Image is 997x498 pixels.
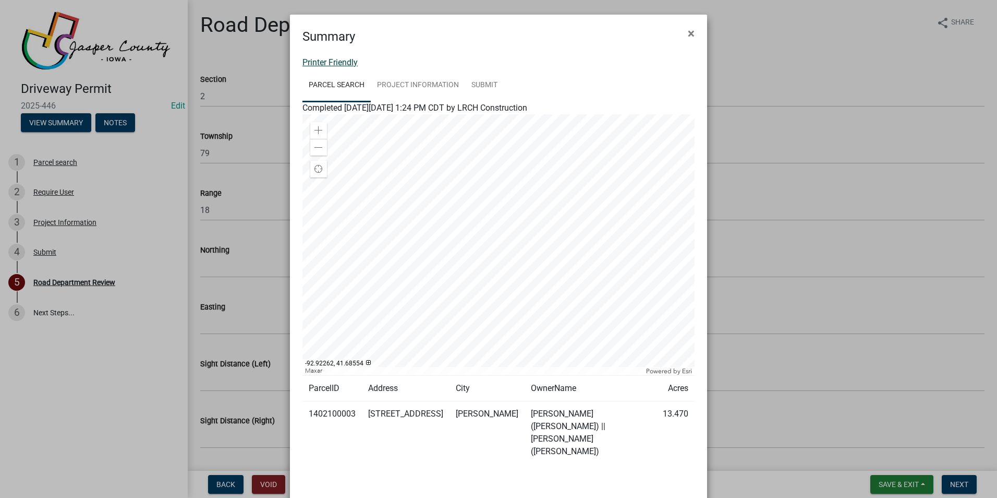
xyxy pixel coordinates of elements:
h4: Summary [302,27,355,46]
td: [PERSON_NAME] [449,401,525,465]
td: City [449,376,525,401]
div: Zoom in [310,122,327,139]
a: Parcel search [302,69,371,102]
td: 13.470 [656,401,695,465]
a: Submit [465,69,504,102]
td: [STREET_ADDRESS] [362,401,449,465]
td: OwnerName [525,376,656,401]
button: Close [679,19,703,48]
span: × [688,26,695,41]
a: Esri [682,367,692,375]
div: Zoom out [310,139,327,156]
span: Completed [DATE][DATE] 1:24 PM CDT by LRCH Construction [302,103,527,113]
a: Project Information [371,69,465,102]
div: Powered by [643,367,695,375]
td: Acres [656,376,695,401]
td: [PERSON_NAME] ([PERSON_NAME]) || [PERSON_NAME] ([PERSON_NAME]) [525,401,656,465]
td: ParcelID [302,376,362,401]
td: 1402100003 [302,401,362,465]
div: Maxar [302,367,643,375]
td: Address [362,376,449,401]
div: Find my location [310,161,327,177]
a: Printer Friendly [302,57,358,67]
